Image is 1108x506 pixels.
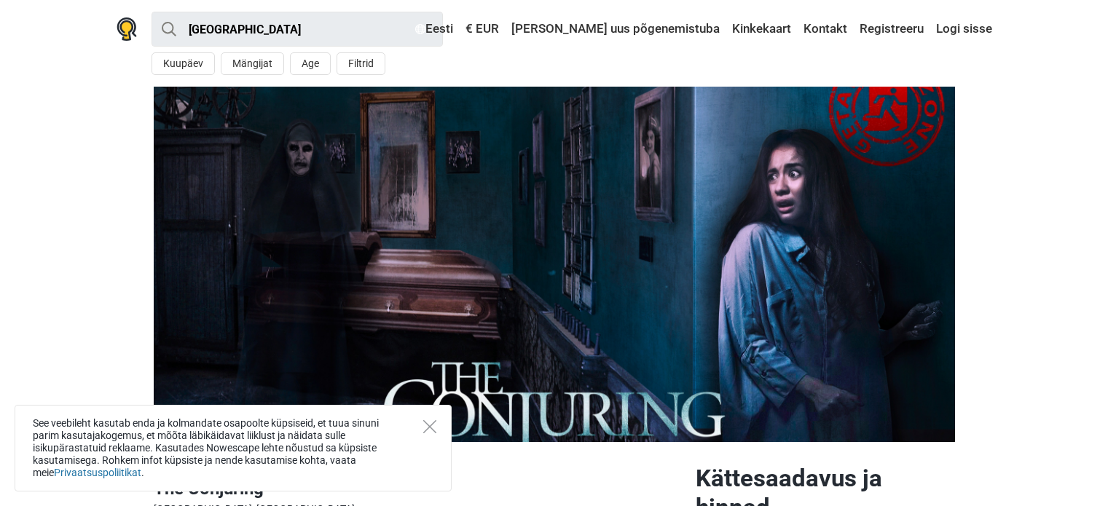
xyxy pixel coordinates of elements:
a: € EUR [462,16,503,42]
img: Nowescape logo [117,17,137,41]
a: Kinkekaart [728,16,795,42]
a: Registreeru [856,16,927,42]
button: Close [423,420,436,433]
a: Privaatsuspoliitikat [54,467,141,478]
button: Filtrid [337,52,385,75]
input: proovi “Tallinn” [152,12,443,47]
img: Eesti [415,24,425,34]
a: Eesti [412,16,457,42]
button: Age [290,52,331,75]
a: Logi sisse [932,16,992,42]
div: See veebileht kasutab enda ja kolmandate osapoolte küpsiseid, et tuua sinuni parim kasutajakogemu... [15,405,452,491]
a: Kontakt [800,16,851,42]
button: Kuupäev [152,52,215,75]
a: [PERSON_NAME] uus põgenemistuba [508,16,723,42]
img: The Conjuring photo 1 [154,87,955,442]
button: Mängijat [221,52,284,75]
